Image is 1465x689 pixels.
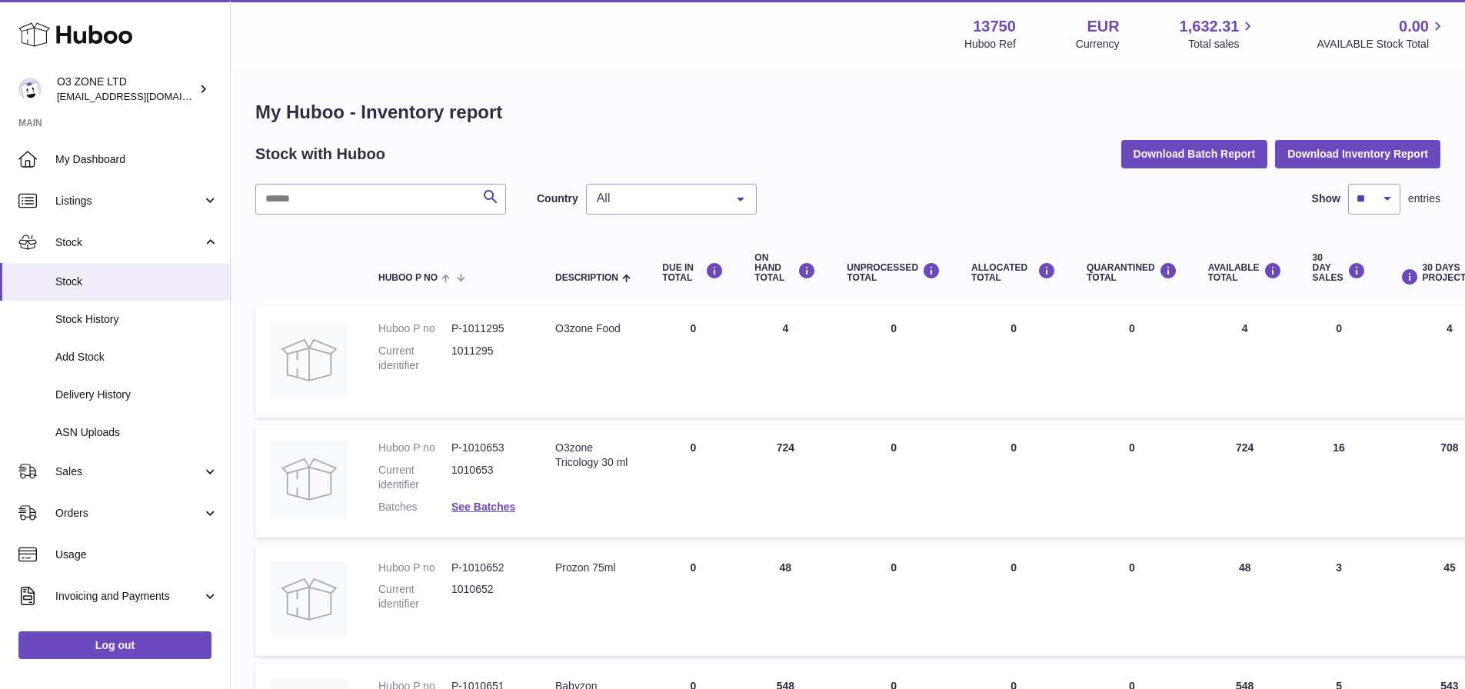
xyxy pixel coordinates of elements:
span: 0 [1129,561,1135,574]
span: Description [555,273,618,283]
dt: Current identifier [378,463,451,492]
strong: 13750 [973,16,1016,37]
td: 0 [647,425,739,538]
span: Usage [55,548,218,562]
a: 0.00 AVAILABLE Stock Total [1317,16,1447,52]
span: Stock [55,275,218,289]
dd: P-1010652 [451,561,524,575]
button: Download Batch Report [1121,140,1268,168]
td: 48 [1193,545,1297,657]
strong: EUR [1087,16,1119,37]
span: All [593,191,725,206]
img: hello@o3zoneltd.co.uk [18,78,42,101]
td: 0 [647,306,739,418]
dd: P-1011295 [451,321,524,336]
span: [EMAIL_ADDRESS][DOMAIN_NAME] [57,90,226,102]
dd: 1010652 [451,582,524,611]
span: Stock [55,235,202,250]
span: AVAILABLE Stock Total [1317,37,1447,52]
a: See Batches [451,501,515,513]
td: 0 [956,545,1071,657]
dd: 1010653 [451,463,524,492]
td: 4 [1193,306,1297,418]
td: 724 [1193,425,1297,538]
dt: Huboo P no [378,561,451,575]
button: Download Inventory Report [1275,140,1440,168]
div: Currency [1076,37,1120,52]
div: O3 ZONE LTD [57,75,195,104]
div: AVAILABLE Total [1208,262,1282,283]
td: 724 [739,425,831,538]
div: QUARANTINED Total [1087,262,1177,283]
h2: Stock with Huboo [255,144,385,165]
td: 0 [831,306,956,418]
div: ALLOCATED Total [971,262,1056,283]
img: product image [271,561,348,637]
td: 16 [1297,425,1381,538]
a: 1,632.31 Total sales [1180,16,1257,52]
td: 0 [831,425,956,538]
img: product image [271,321,348,398]
span: My Dashboard [55,152,218,167]
td: 4 [739,306,831,418]
span: 0 [1129,322,1135,335]
div: O3zone Tricology 30 ml [555,441,631,470]
td: 3 [1297,545,1381,657]
td: 0 [1297,306,1381,418]
dt: Current identifier [378,582,451,611]
span: Stock History [55,312,218,327]
div: ON HAND Total [754,253,816,284]
span: 1,632.31 [1180,16,1240,37]
h1: My Huboo - Inventory report [255,100,1440,125]
div: Huboo Ref [964,37,1016,52]
img: product image [271,441,348,518]
span: Invoicing and Payments [55,589,202,604]
span: entries [1408,191,1440,206]
dd: P-1010653 [451,441,524,455]
span: Huboo P no [378,273,438,283]
dt: Huboo P no [378,441,451,455]
td: 48 [739,545,831,657]
dt: Current identifier [378,344,451,373]
span: Listings [55,194,202,208]
span: Orders [55,506,202,521]
span: Total sales [1188,37,1257,52]
td: 0 [647,545,739,657]
td: 0 [956,306,1071,418]
td: 0 [956,425,1071,538]
div: Prozon 75ml [555,561,631,575]
span: ASN Uploads [55,425,218,440]
span: 0 [1129,441,1135,454]
div: 30 DAY SALES [1313,253,1366,284]
div: O3zone Food [555,321,631,336]
div: DUE IN TOTAL [662,262,724,283]
td: 0 [831,545,956,657]
span: Sales [55,464,202,479]
span: 0.00 [1399,16,1429,37]
label: Show [1312,191,1340,206]
dd: 1011295 [451,344,524,373]
span: Add Stock [55,350,218,364]
dt: Batches [378,500,451,514]
label: Country [537,191,578,206]
dt: Huboo P no [378,321,451,336]
div: UNPROCESSED Total [847,262,941,283]
span: Delivery History [55,388,218,402]
a: Log out [18,631,211,659]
